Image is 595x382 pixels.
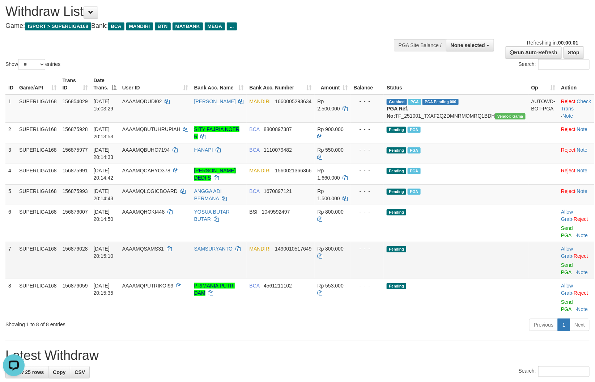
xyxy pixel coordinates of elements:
td: · [558,242,594,279]
a: Send PGA [561,225,573,238]
input: Search: [538,59,590,70]
span: [DATE] 20:13:53 [94,126,114,139]
span: [DATE] 20:14:42 [94,168,114,181]
span: 156876028 [63,246,88,252]
a: Allow Grab [561,246,573,259]
span: Refreshing in: [527,40,578,46]
a: Reject [574,290,588,296]
a: Note [562,113,573,119]
div: Showing 1 to 8 of 8 entries [5,318,242,328]
td: 5 [5,184,16,205]
a: Reject [561,147,575,153]
span: Pending [387,127,406,133]
span: 156875977 [63,147,88,153]
a: Allow Grab [561,209,573,222]
a: Run Auto-Refresh [505,46,562,59]
span: Copy [53,369,65,375]
th: Amount: activate to sort column ascending [315,74,351,95]
td: · · [558,95,594,123]
td: 2 [5,122,16,143]
span: Copy 1670897121 to clipboard [264,188,292,194]
a: Note [577,306,588,312]
td: 8 [5,279,16,316]
td: SUPERLIGA168 [16,279,60,316]
td: · [558,205,594,242]
span: Copy 8800897387 to clipboard [264,126,292,132]
a: Copy [48,366,70,378]
a: Allow Grab [561,283,573,296]
th: Action [558,74,594,95]
span: [DATE] 20:14:33 [94,147,114,160]
input: Search: [538,366,590,377]
span: 156875928 [63,126,88,132]
span: MEGA [205,22,225,30]
td: 6 [5,205,16,242]
span: · [561,246,574,259]
th: Status [384,74,528,95]
a: Next [570,319,590,331]
span: Rp 800.000 [318,246,344,252]
span: ... [227,22,237,30]
span: 156876059 [63,283,88,289]
span: Copy 1490010517649 to clipboard [275,246,311,252]
a: HANAPI [194,147,213,153]
span: AAAAMQPUTRIKOI99 [122,283,174,289]
h1: Latest Withdraw [5,348,590,363]
td: SUPERLIGA168 [16,184,60,205]
span: · [561,283,574,296]
th: User ID: activate to sort column ascending [119,74,191,95]
span: Rp 2.500.000 [318,98,340,112]
span: MANDIRI [250,168,271,173]
label: Show entries [5,59,60,70]
a: Reject [561,188,575,194]
strong: 00:00:01 [558,40,578,46]
a: Check Trans [561,98,591,112]
td: 7 [5,242,16,279]
td: SUPERLIGA168 [16,122,60,143]
span: Rp 1.660.000 [318,168,340,181]
label: Search: [519,59,590,70]
td: · [558,122,594,143]
button: None selected [446,39,494,51]
a: Note [577,126,588,132]
a: Reject [561,126,575,132]
a: Send PGA [561,262,573,275]
a: Note [577,188,588,194]
td: · [558,143,594,164]
span: [DATE] 20:15:35 [94,283,114,296]
td: · [558,164,594,184]
th: Game/API: activate to sort column ascending [16,74,60,95]
span: Copy 1110079482 to clipboard [264,147,292,153]
span: Pending [387,283,406,289]
span: [DATE] 20:14:43 [94,188,114,201]
span: Copy 1560021366366 to clipboard [275,168,311,173]
span: Grabbed [387,99,407,105]
span: Copy 1660005293634 to clipboard [275,98,311,104]
a: SITY FAJRIA NOER R [194,126,240,139]
span: AAAAMQHOKI448 [122,209,165,215]
b: PGA Ref. No: [387,106,408,119]
span: AAAAMQSAMS31 [122,246,164,252]
a: [PERSON_NAME] [194,98,236,104]
td: SUPERLIGA168 [16,242,60,279]
span: Rp 553.000 [318,283,344,289]
select: Showentries [18,59,45,70]
a: ANGGA ADI PERMANA [194,188,222,201]
th: Bank Acc. Name: activate to sort column ascending [191,74,247,95]
span: 156875993 [63,188,88,194]
span: Pending [387,147,406,154]
span: None selected [451,42,485,48]
span: BCA [108,22,124,30]
th: Op: activate to sort column ascending [528,74,558,95]
td: SUPERLIGA168 [16,95,60,123]
div: - - - [354,167,381,174]
span: · [561,209,574,222]
span: MAYBANK [173,22,203,30]
span: ISPORT > SUPERLIGA168 [25,22,91,30]
span: Pending [387,168,406,174]
span: Rp 550.000 [318,147,344,153]
a: [PERSON_NAME] DEDI S [194,168,236,181]
a: Send PGA [561,299,573,312]
span: BTN [155,22,171,30]
span: AAAAMQDUDI02 [122,98,162,104]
